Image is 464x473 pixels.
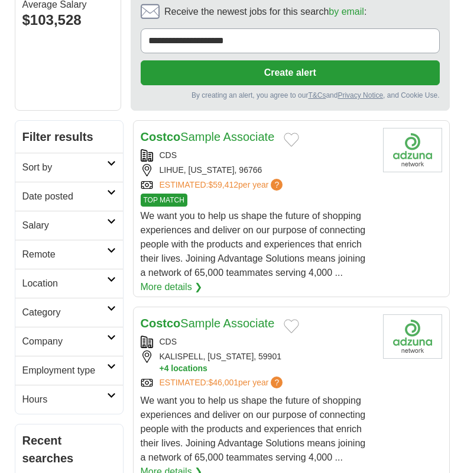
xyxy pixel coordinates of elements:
a: CostcoSample Associate [141,317,275,330]
a: Date posted [15,182,123,211]
a: Remote [15,240,123,269]
span: $59,412 [208,180,238,189]
h2: Sort by [22,160,107,175]
a: Location [15,269,123,298]
img: Company logo [383,128,442,172]
span: Receive the newest jobs for this search : [164,5,366,19]
button: Create alert [141,60,440,85]
a: Hours [15,385,123,414]
a: Privacy Notice [338,91,383,99]
h2: Recent searches [22,432,116,467]
strong: Costco [141,317,181,330]
span: ? [271,179,283,191]
h2: Date posted [22,189,107,204]
span: We want you to help us shape the future of shopping experiences and deliver on our purpose of con... [141,395,366,462]
div: LIHUE, [US_STATE], 96766 [141,164,374,176]
h2: Salary [22,218,107,233]
a: Salary [15,211,123,240]
div: KALISPELL, [US_STATE], 59901 [141,350,374,374]
a: More details ❯ [141,280,203,294]
span: We want you to help us shape the future of shopping experiences and deliver on our purpose of con... [141,211,366,278]
h2: Remote [22,247,107,262]
a: Category [15,298,123,327]
span: + [160,363,164,374]
span: ? [271,377,283,388]
button: Add to favorite jobs [284,133,299,147]
a: ESTIMATED:$59,412per year? [160,179,285,191]
div: By creating an alert, you agree to our and , and Cookie Use. [141,90,440,101]
span: $46,001 [208,378,238,387]
a: Sort by [15,153,123,182]
a: T&Cs [308,91,326,99]
div: CDS [141,149,374,162]
div: $103,528 [22,9,113,31]
h2: Employment type [22,363,107,378]
a: CostcoSample Associate [141,130,275,143]
a: Company [15,327,123,356]
strong: Costco [141,130,181,143]
h2: Location [22,276,107,291]
div: CDS [141,336,374,348]
h2: Category [22,305,107,320]
a: by email [329,7,364,17]
span: TOP MATCH [141,194,187,207]
a: ESTIMATED:$46,001per year? [160,377,285,389]
button: +4 locations [160,363,374,374]
h2: Filter results [15,121,123,153]
a: Employment type [15,356,123,385]
h2: Hours [22,392,107,407]
button: Add to favorite jobs [284,319,299,333]
h2: Company [22,334,107,349]
img: Company logo [383,314,442,359]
